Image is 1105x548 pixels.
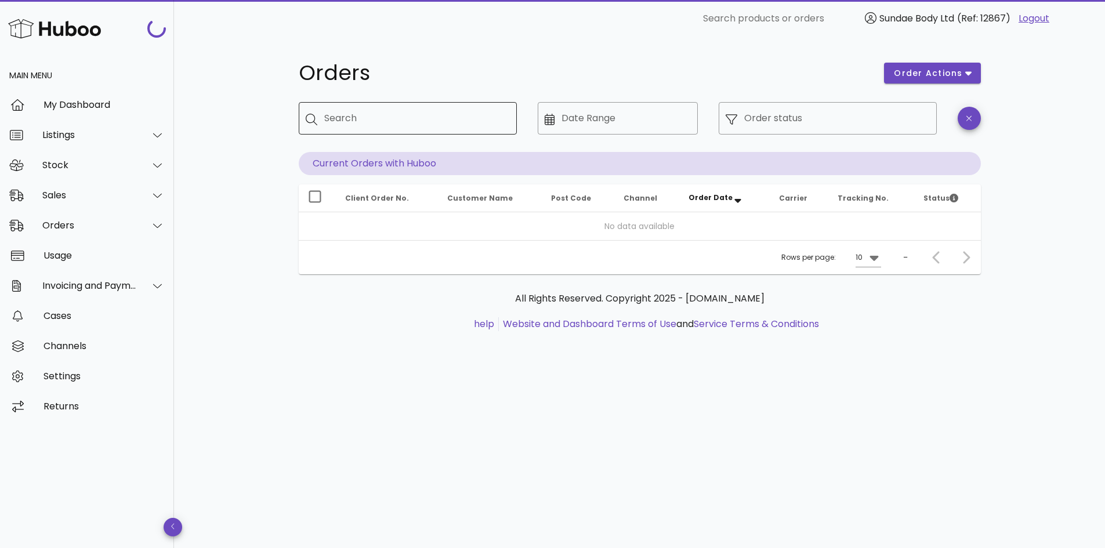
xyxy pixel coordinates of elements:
th: Post Code [542,184,614,212]
h1: Orders [299,63,871,84]
span: Sundae Body Ltd [879,12,954,25]
div: – [903,252,908,263]
div: Invoicing and Payments [42,280,137,291]
th: Client Order No. [336,184,438,212]
div: Usage [44,250,165,261]
a: Service Terms & Conditions [694,317,819,331]
a: help [474,317,494,331]
a: Website and Dashboard Terms of Use [503,317,676,331]
span: Status [923,193,958,203]
span: Carrier [779,193,807,203]
button: order actions [884,63,980,84]
span: Tracking No. [838,193,889,203]
div: Sales [42,190,137,201]
p: Current Orders with Huboo [299,152,981,175]
div: Listings [42,129,137,140]
span: Customer Name [447,193,513,203]
th: Customer Name [438,184,542,212]
th: Carrier [770,184,828,212]
th: Status [914,184,980,212]
th: Channel [614,184,679,212]
th: Tracking No. [828,184,915,212]
div: Rows per page: [781,241,881,274]
div: Returns [44,401,165,412]
span: order actions [893,67,963,79]
span: (Ref: 12867) [957,12,1010,25]
td: No data available [299,212,981,240]
div: 10 [856,252,863,263]
div: 10Rows per page: [856,248,881,267]
div: Channels [44,340,165,351]
div: My Dashboard [44,99,165,110]
span: Client Order No. [345,193,409,203]
a: Logout [1019,12,1049,26]
div: Orders [42,220,137,231]
span: Channel [624,193,657,203]
span: Order Date [689,193,733,202]
div: Cases [44,310,165,321]
p: All Rights Reserved. Copyright 2025 - [DOMAIN_NAME] [308,292,972,306]
span: Post Code [551,193,591,203]
div: Settings [44,371,165,382]
li: and [499,317,819,331]
img: Huboo Logo [8,16,101,41]
div: Stock [42,159,137,170]
th: Order Date: Sorted descending. Activate to remove sorting. [679,184,770,212]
